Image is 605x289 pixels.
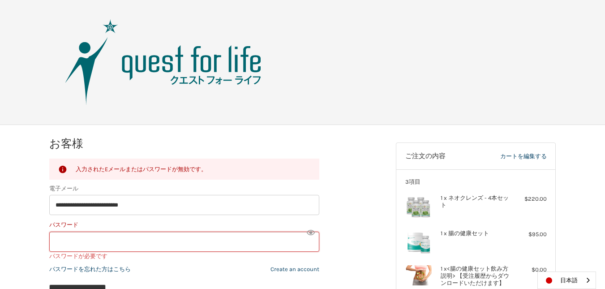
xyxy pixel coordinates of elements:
div: $220.00 [511,194,547,203]
div: 入力されたEメールまたはパスワードが無効です。 [76,164,311,174]
a: カートを編集する [471,152,546,161]
div: $0.00 [511,265,547,274]
h3: 3項目 [405,178,547,185]
h4: 1 x ネオクレンズ - 4本セット [441,194,509,209]
img: クエスト・グループ [51,17,275,107]
h3: ご注文の内容 [405,152,471,161]
label: パスワードが必要です [49,253,319,260]
a: 日本語 [538,272,596,289]
h2: お客様 [49,137,102,151]
h4: 1 x 腸の健康セット [441,230,509,237]
h4: 1 x <腸の健康セット飲み方説明> 【受注履歴からダウンロードいただけます】 [441,265,509,287]
label: 電子メール [49,184,319,193]
aside: Language selected: 日本語 [537,272,596,289]
div: $95.00 [511,230,547,239]
label: パスワード [49,220,319,229]
a: パスワードを忘れた方はこちら [49,266,131,272]
a: Create an account [270,266,319,272]
div: Language [537,272,596,289]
